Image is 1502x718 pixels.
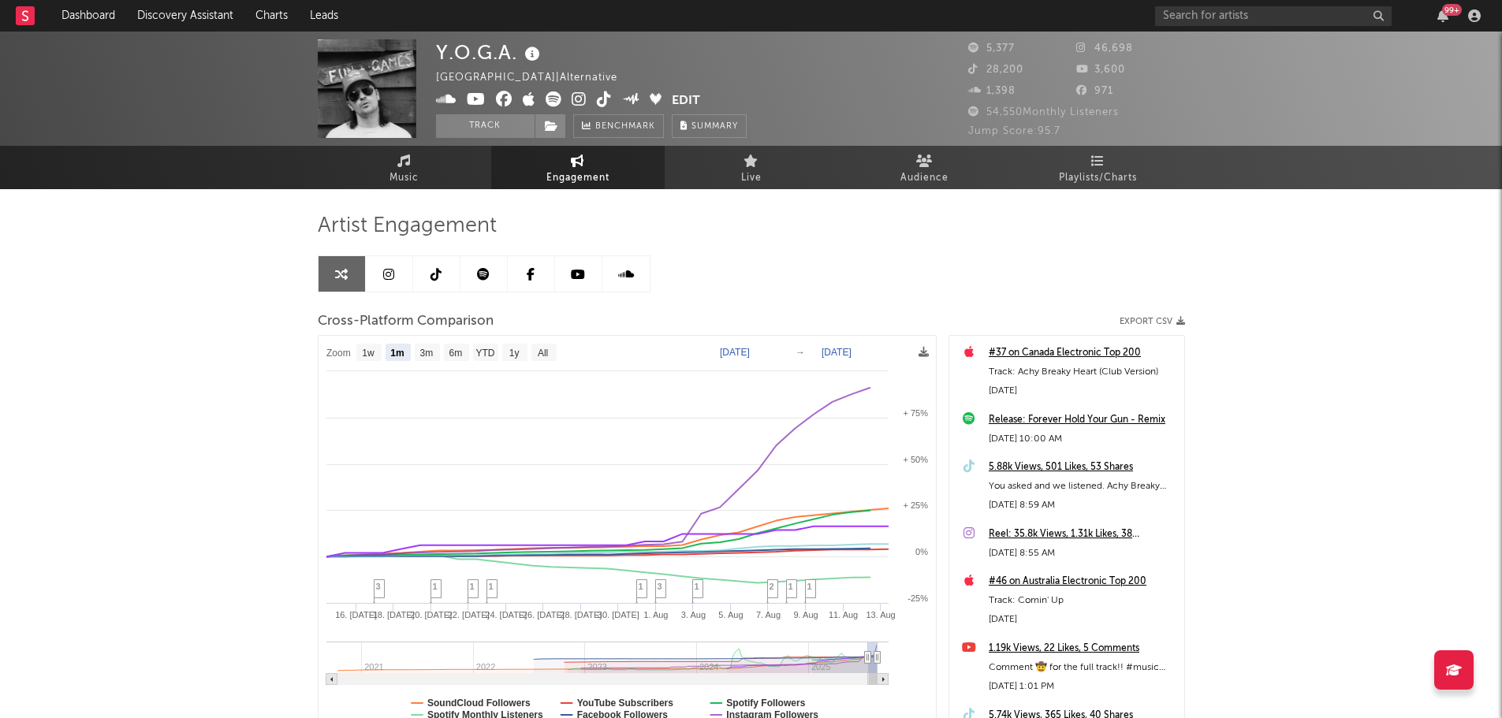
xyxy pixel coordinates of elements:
[903,455,928,464] text: + 50%
[691,122,738,131] span: Summary
[470,582,475,591] span: 1
[770,582,774,591] span: 2
[989,496,1176,515] div: [DATE] 8:59 AM
[989,525,1176,544] a: Reel: 35.8k Views, 1.31k Likes, 38 Comments
[362,348,375,359] text: 1w
[989,344,1176,363] a: #37 on Canada Electronic Top 200
[788,582,793,591] span: 1
[390,348,404,359] text: 1m
[597,610,639,619] text: 30. [DATE]
[537,348,547,359] text: All
[718,610,743,619] text: 5. Aug
[989,544,1176,563] div: [DATE] 8:55 AM
[436,39,544,65] div: Y.O.G.A.
[828,610,857,619] text: 11. Aug
[968,65,1023,75] span: 28,200
[1442,4,1462,16] div: 99 +
[989,411,1176,430] a: Release: Forever Hold Your Gun - Remix
[376,582,381,591] span: 3
[822,347,852,358] text: [DATE]
[1437,9,1448,22] button: 99+
[968,126,1060,136] span: Jump Score: 95.7
[755,610,780,619] text: 7. Aug
[389,169,419,188] span: Music
[989,610,1176,629] div: [DATE]
[989,677,1176,696] div: [DATE] 1:01 PM
[1012,146,1185,189] a: Playlists/Charts
[595,117,655,136] span: Benchmark
[485,610,527,619] text: 24. [DATE]
[318,146,491,189] a: Music
[903,500,928,510] text: + 25%
[1155,6,1392,26] input: Search for artists
[741,169,762,188] span: Live
[900,169,949,188] span: Audience
[410,610,452,619] text: 20. [DATE]
[665,146,838,189] a: Live
[427,698,531,709] text: SoundCloud Followers
[335,610,377,619] text: 16. [DATE]
[658,582,662,591] span: 3
[419,348,433,359] text: 3m
[989,639,1176,658] a: 1.19k Views, 22 Likes, 5 Comments
[318,217,497,236] span: Artist Engagement
[796,347,805,358] text: →
[720,347,750,358] text: [DATE]
[449,348,462,359] text: 6m
[989,381,1176,400] div: [DATE]
[576,698,673,709] text: YouTube Subscribers
[908,593,928,603] text: -25%
[989,430,1176,448] div: [DATE] 10:00 AM
[726,698,805,709] text: Spotify Followers
[522,610,564,619] text: 26. [DATE]
[989,591,1176,610] div: Track: Comin' Up
[1076,65,1125,75] span: 3,600
[807,582,812,591] span: 1
[915,547,928,556] text: 0%
[509,348,519,359] text: 1y
[573,114,664,138] a: Benchmark
[838,146,1012,189] a: Audience
[672,91,700,111] button: Edit
[989,658,1176,677] div: Comment 🤠 for the full track!! #music #countrymusic #newmusic #remix #edm
[489,582,494,591] span: 1
[1076,86,1113,96] span: 971
[436,114,535,138] button: Track
[989,477,1176,496] div: You asked and we listened. Achy Breaky Heart (Club Version) with @Adamharvey out now!! #newmusic ...
[968,86,1016,96] span: 1,398
[1059,169,1137,188] span: Playlists/Charts
[672,114,747,138] button: Summary
[436,69,635,87] div: [GEOGRAPHIC_DATA] | Alternative
[475,348,494,359] text: YTD
[680,610,705,619] text: 3. Aug
[793,610,818,619] text: 9. Aug
[968,43,1015,54] span: 5,377
[372,610,414,619] text: 18. [DATE]
[968,107,1119,117] span: 54,550 Monthly Listeners
[989,572,1176,591] a: #46 on Australia Electronic Top 200
[1076,43,1133,54] span: 46,698
[989,363,1176,381] div: Track: Achy Breaky Heart (Club Version)
[643,610,668,619] text: 1. Aug
[433,582,438,591] span: 1
[866,610,895,619] text: 13. Aug
[560,610,602,619] text: 28. [DATE]
[546,169,609,188] span: Engagement
[989,458,1176,477] a: 5.88k Views, 501 Likes, 53 Shares
[447,610,489,619] text: 22. [DATE]
[318,312,494,331] span: Cross-Platform Comparison
[903,408,928,418] text: + 75%
[695,582,699,591] span: 1
[326,348,351,359] text: Zoom
[639,582,643,591] span: 1
[491,146,665,189] a: Engagement
[1120,317,1185,326] button: Export CSV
